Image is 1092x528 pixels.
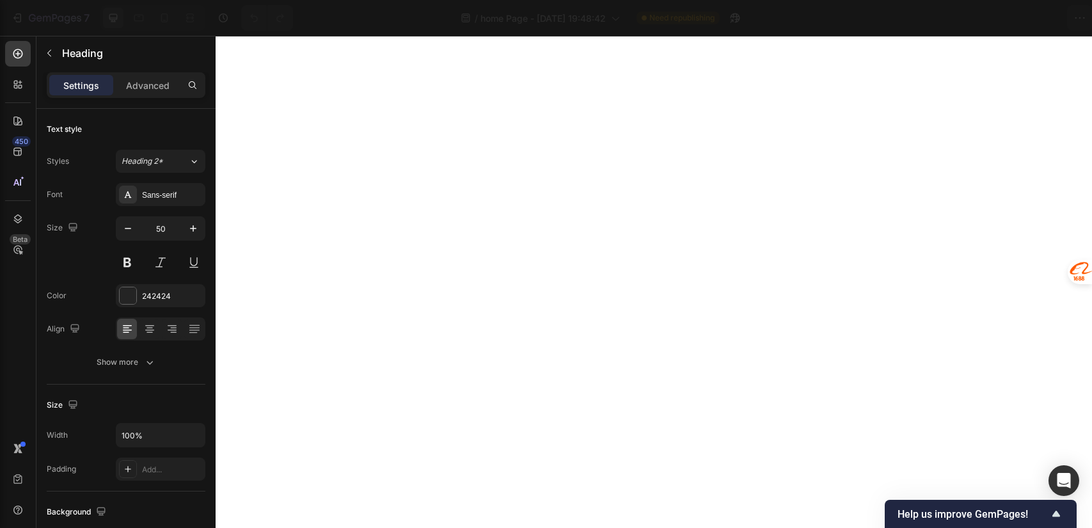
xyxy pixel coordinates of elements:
[5,5,95,31] button: 7
[475,12,478,25] span: /
[47,504,109,521] div: Background
[12,136,31,147] div: 450
[898,508,1048,520] span: Help us improve GemPages!
[47,429,68,441] div: Width
[116,424,205,447] input: Auto
[47,189,63,200] div: Font
[1007,5,1061,31] button: Publish
[47,124,82,135] div: Text style
[142,189,202,201] div: Sans-serif
[898,506,1064,522] button: Show survey - Help us improve GemPages!
[84,10,90,26] p: 7
[10,234,31,244] div: Beta
[142,464,202,476] div: Add...
[47,321,83,338] div: Align
[47,463,76,475] div: Padding
[122,156,163,167] span: Heading 2*
[47,290,67,301] div: Color
[241,5,293,31] div: Undo/Redo
[47,220,81,237] div: Size
[960,5,1002,31] button: Save
[62,45,200,61] p: Heading
[47,397,81,414] div: Size
[216,36,1092,528] iframe: Design area
[1018,12,1050,25] div: Publish
[1048,465,1079,496] div: Open Intercom Messenger
[116,150,205,173] button: Heading 2*
[63,79,99,92] p: Settings
[47,156,69,167] div: Styles
[649,12,715,24] span: Need republishing
[480,12,606,25] span: home Page - [DATE] 19:48:42
[47,351,205,374] button: Show more
[142,291,202,302] div: 242424
[126,79,170,92] p: Advanced
[97,356,156,369] div: Show more
[970,13,992,24] span: Save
